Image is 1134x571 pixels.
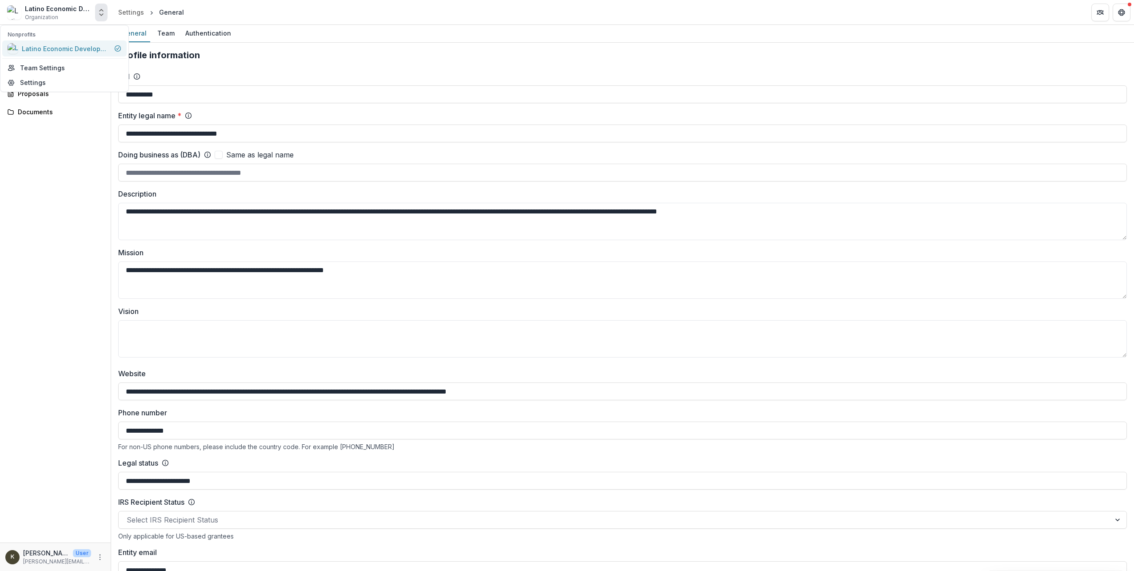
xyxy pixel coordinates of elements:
label: Doing business as (DBA) [118,149,200,160]
span: Organization [25,13,58,21]
button: Partners [1091,4,1109,21]
a: General [118,25,150,42]
button: Open entity switcher [95,4,108,21]
a: Proposals [4,86,107,101]
p: [PERSON_NAME][EMAIL_ADDRESS][DOMAIN_NAME] [23,548,69,558]
a: Authentication [182,25,235,42]
div: Authentication [182,27,235,40]
label: Legal status [118,458,158,468]
div: Team [154,27,178,40]
span: Same as legal name [226,149,294,160]
label: Vision [118,306,1122,317]
div: kyle@ledcmn.org [11,554,14,560]
label: IRS Recipient Status [118,497,184,507]
a: Settings [115,6,148,19]
label: Mission [118,247,1122,258]
div: Settings [118,8,144,17]
div: Documents [18,107,100,117]
div: General [118,27,150,40]
div: Only applicable for US-based grantees [118,532,1127,540]
label: Entity email [118,547,1122,558]
div: Proposals [18,89,100,98]
label: Phone number [118,407,1122,418]
div: Latino Economic Development Center [25,4,92,13]
a: Team [154,25,178,42]
p: [PERSON_NAME][EMAIL_ADDRESS][DOMAIN_NAME] [23,558,91,566]
img: Latino Economic Development Center [7,5,21,20]
a: Documents [4,105,107,119]
div: General [159,8,184,17]
label: Website [118,368,1122,379]
h2: Profile information [118,50,1127,60]
div: For non-US phone numbers, please include the country code. For example [PHONE_NUMBER] [118,443,1127,450]
button: Get Help [1113,4,1130,21]
button: More [95,552,105,563]
label: Entity legal name [118,110,181,121]
nav: breadcrumb [115,6,188,19]
p: User [73,549,91,557]
label: Description [118,189,1122,199]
